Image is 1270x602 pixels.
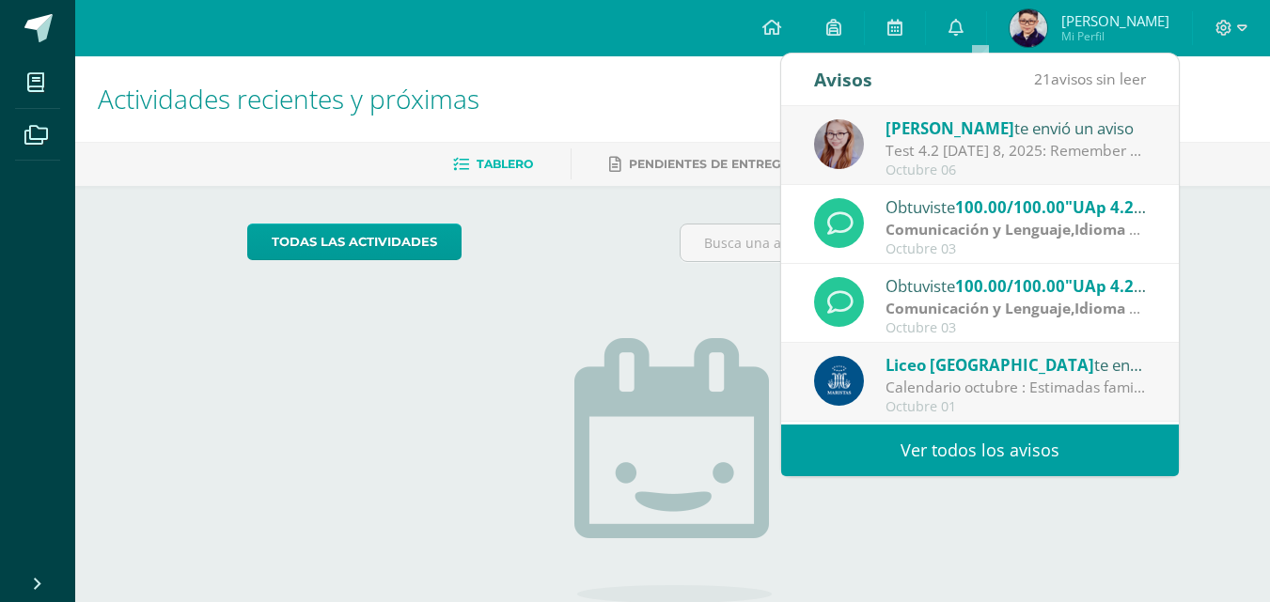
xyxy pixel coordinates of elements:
[681,224,1097,261] input: Busca una actividad próxima aquí...
[886,194,1147,219] div: Obtuviste en
[1061,11,1169,30] span: [PERSON_NAME]
[781,424,1179,476] a: Ver todos los avisos
[886,117,1014,139] span: [PERSON_NAME]
[477,157,533,171] span: Tablero
[886,298,1253,318] strong: Comunicación y Lenguaje,Idioma Extranjero Inglés
[886,162,1147,178] div: Octubre 06
[1061,28,1169,44] span: Mi Perfil
[955,196,1065,218] span: 100.00/100.00
[886,298,1147,319] div: | FORMATIVO
[886,399,1147,415] div: Octubre 01
[886,320,1147,336] div: Octubre 03
[98,81,479,116] span: Actividades recientes y próximas
[247,224,462,260] a: todas las Actividades
[814,356,864,406] img: b41cd0bd7c5dca2e84b8bd7996f0ae72.png
[886,377,1147,398] div: Calendario octubre : Estimadas familias maristas les compartimos el calendario de este mes.
[886,352,1147,377] div: te envió un aviso
[814,54,872,105] div: Avisos
[886,140,1147,162] div: Test 4.2 This Wednesday 8, 2025: Remember to practice at home! :) You can do it!!!!
[1034,69,1146,89] span: avisos sin leer
[453,149,533,179] a: Tablero
[886,241,1147,257] div: Octubre 03
[886,354,1094,376] span: Liceo [GEOGRAPHIC_DATA]
[1034,69,1051,89] span: 21
[814,119,864,169] img: b155c3ea6a7e98a3dbf3e34bf7586cfd.png
[886,219,1253,239] strong: Comunicación y Lenguaje,Idioma Extranjero Inglés
[609,149,790,179] a: Pendientes de entrega
[886,273,1147,298] div: Obtuviste en
[955,275,1065,297] span: 100.00/100.00
[629,157,790,171] span: Pendientes de entrega
[886,116,1147,140] div: te envió un aviso
[886,219,1147,240] div: | FORMATIVO
[1010,9,1047,47] img: 0dabd2daab90285735dd41bc3447274b.png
